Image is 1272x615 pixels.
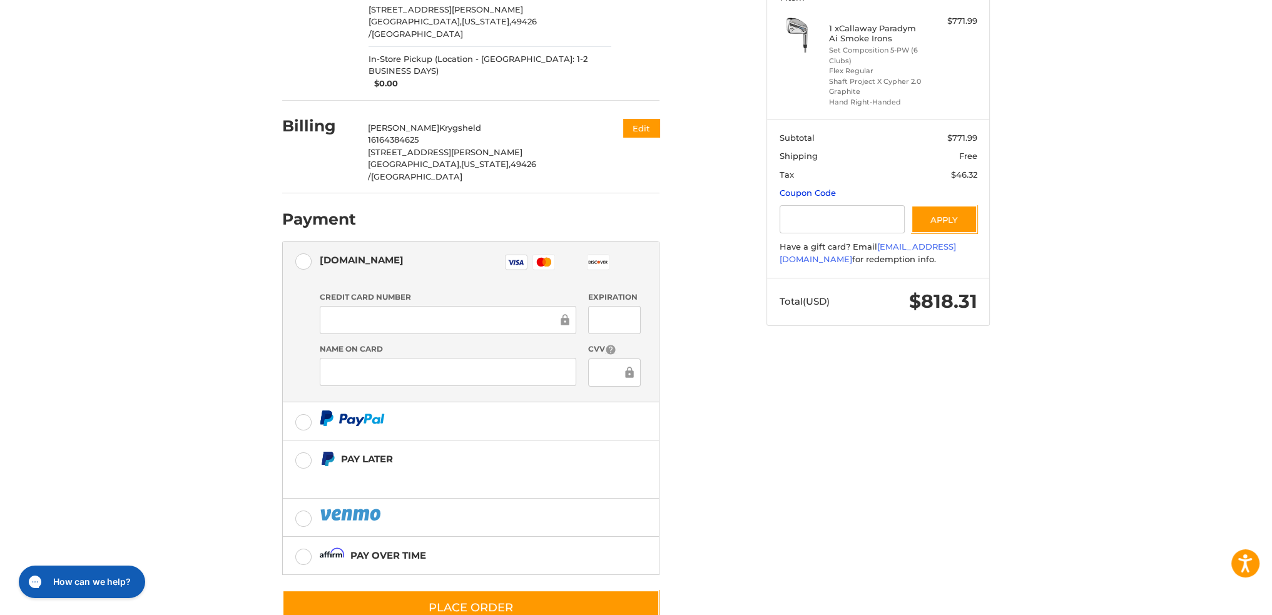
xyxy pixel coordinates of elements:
[368,147,522,157] span: [STREET_ADDRESS][PERSON_NAME]
[780,151,818,161] span: Shipping
[780,188,836,198] a: Coupon Code
[909,290,977,313] span: $818.31
[829,97,925,108] li: Hand Right-Handed
[368,159,536,181] span: 49426 /
[369,4,523,14] span: [STREET_ADDRESS][PERSON_NAME]
[282,210,356,229] h2: Payment
[911,205,977,233] button: Apply
[320,451,335,467] img: Pay Later icon
[462,16,511,26] span: [US_STATE],
[780,170,794,180] span: Tax
[369,78,399,90] span: $0.00
[372,29,463,39] span: [GEOGRAPHIC_DATA]
[780,133,815,143] span: Subtotal
[829,76,925,97] li: Shaft Project X Cypher 2.0 Graphite
[320,547,345,563] img: Affirm icon
[320,250,404,270] div: [DOMAIN_NAME]
[320,472,581,483] iframe: PayPal Message 1
[829,45,925,66] li: Set Composition 5-PW (6 Clubs)
[780,241,956,264] a: [EMAIL_ADDRESS][DOMAIN_NAME]
[320,507,384,522] img: PayPal icon
[928,15,977,28] div: $771.99
[780,241,977,265] div: Have a gift card? Email for redemption info.
[368,159,461,169] span: [GEOGRAPHIC_DATA],
[369,53,611,78] span: In-Store Pickup (Location - [GEOGRAPHIC_DATA]: 1-2 BUSINESS DAYS)
[320,410,385,426] img: PayPal icon
[829,66,925,76] li: Flex Regular
[623,119,659,137] button: Edit
[588,292,640,303] label: Expiration
[780,205,905,233] input: Gift Certificate or Coupon Code
[368,123,439,133] span: [PERSON_NAME]
[959,151,977,161] span: Free
[350,545,426,566] div: Pay over time
[1169,581,1272,615] iframe: Google Customer Reviews
[780,295,830,307] span: Total (USD)
[369,16,462,26] span: [GEOGRAPHIC_DATA],
[369,16,537,39] span: 49426 /
[371,171,462,181] span: [GEOGRAPHIC_DATA]
[588,343,640,355] label: CVV
[341,449,581,469] div: Pay Later
[320,292,576,303] label: Credit Card Number
[368,135,419,145] span: 16164384625
[951,170,977,180] span: $46.32
[947,133,977,143] span: $771.99
[13,561,148,602] iframe: Gorgias live chat messenger
[829,23,925,44] h4: 1 x Callaway Paradym Ai Smoke Irons
[461,159,511,169] span: [US_STATE],
[282,116,355,136] h2: Billing
[439,123,481,133] span: Krygsheld
[320,343,576,355] label: Name on Card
